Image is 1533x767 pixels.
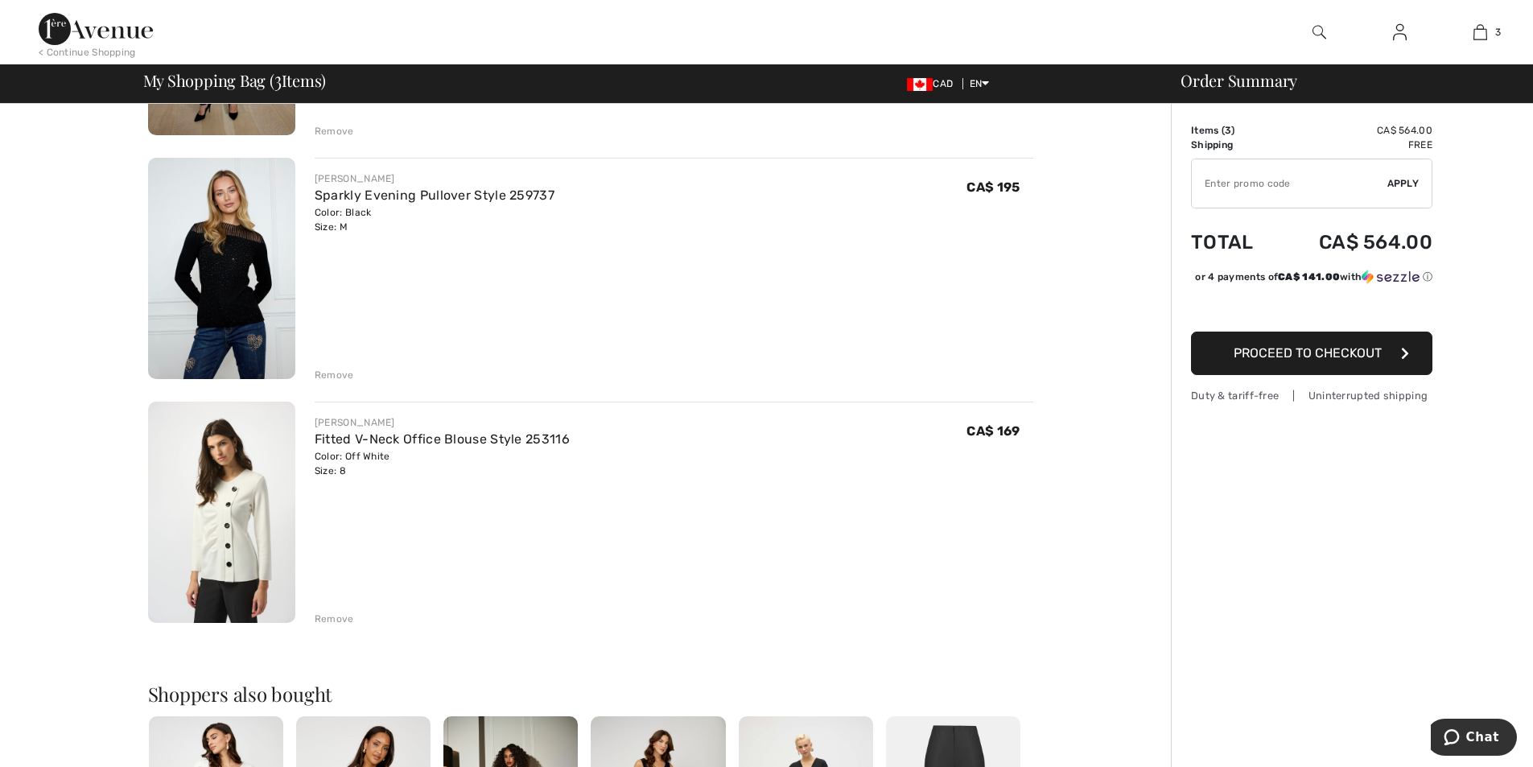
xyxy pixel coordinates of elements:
[1387,176,1420,191] span: Apply
[966,423,1020,439] span: CA$ 169
[1191,138,1276,152] td: Shipping
[39,45,136,60] div: < Continue Shopping
[970,78,990,89] span: EN
[1191,270,1432,290] div: or 4 payments ofCA$ 141.00withSezzle Click to learn more about Sezzle
[274,68,282,89] span: 3
[315,188,554,203] a: Sparkly Evening Pullover Style 259737
[143,72,327,89] span: My Shopping Bag ( Items)
[148,684,1033,703] h2: Shoppers also bought
[315,171,554,186] div: [PERSON_NAME]
[315,415,570,430] div: [PERSON_NAME]
[1362,270,1420,284] img: Sezzle
[1161,72,1523,89] div: Order Summary
[1234,345,1382,361] span: Proceed to Checkout
[39,13,153,45] img: 1ère Avenue
[1276,215,1432,270] td: CA$ 564.00
[1440,23,1519,42] a: 3
[1191,388,1432,403] div: Duty & tariff-free | Uninterrupted shipping
[315,449,570,478] div: Color: Off White Size: 8
[315,612,354,626] div: Remove
[1191,332,1432,375] button: Proceed to Checkout
[1431,719,1517,759] iframe: Opens a widget where you can chat to one of our agents
[907,78,959,89] span: CAD
[148,402,295,623] img: Fitted V-Neck Office Blouse Style 253116
[1313,23,1326,42] img: search the website
[1191,215,1276,270] td: Total
[1276,123,1432,138] td: CA$ 564.00
[315,431,570,447] a: Fitted V-Neck Office Blouse Style 253116
[1195,270,1432,284] div: or 4 payments of with
[315,124,354,138] div: Remove
[1495,25,1501,39] span: 3
[1393,23,1407,42] img: My Info
[1278,271,1340,282] span: CA$ 141.00
[1191,123,1276,138] td: Items ( )
[1473,23,1487,42] img: My Bag
[315,205,554,234] div: Color: Black Size: M
[148,158,295,379] img: Sparkly Evening Pullover Style 259737
[315,368,354,382] div: Remove
[1191,290,1432,326] iframe: PayPal-paypal
[907,78,933,91] img: Canadian Dollar
[1225,125,1231,136] span: 3
[966,179,1020,195] span: CA$ 195
[1380,23,1420,43] a: Sign In
[1276,138,1432,152] td: Free
[1192,159,1387,208] input: Promo code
